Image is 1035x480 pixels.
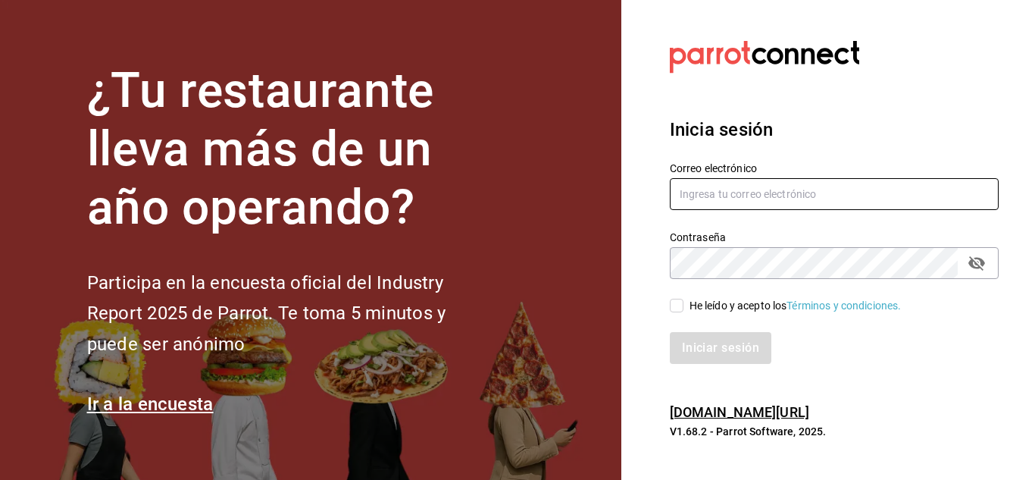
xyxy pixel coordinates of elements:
[689,298,902,314] div: He leído y acepto los
[786,300,901,312] a: Términos y condiciones.
[87,62,496,237] h1: ¿Tu restaurante lleva más de un año operando?
[670,178,999,210] input: Ingresa tu correo electrónico
[87,268,496,360] h2: Participa en la encuesta oficial del Industry Report 2025 de Parrot. Te toma 5 minutos y puede se...
[670,163,999,174] label: Correo electrónico
[670,116,999,143] h3: Inicia sesión
[670,232,999,243] label: Contraseña
[964,250,990,276] button: passwordField
[87,394,214,415] a: Ir a la encuesta
[670,424,999,439] p: V1.68.2 - Parrot Software, 2025.
[670,404,809,420] a: [DOMAIN_NAME][URL]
